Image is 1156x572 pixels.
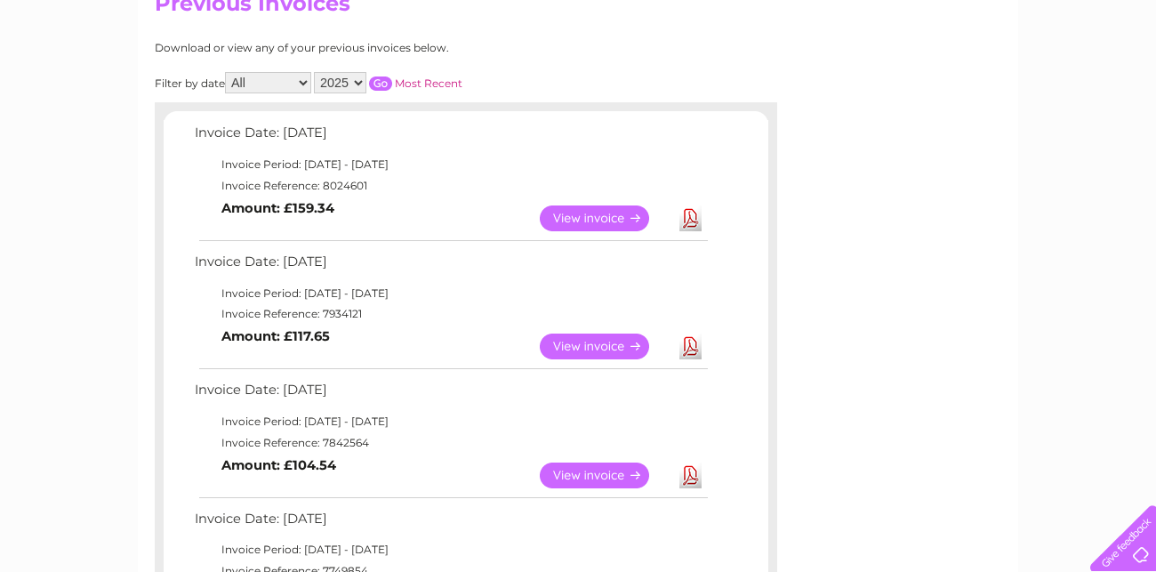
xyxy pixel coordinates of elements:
a: Most Recent [395,77,462,90]
a: View [540,334,670,359]
a: Telecoms [937,76,991,89]
b: Amount: £117.65 [221,328,330,344]
a: Contact [1038,76,1081,89]
b: Amount: £104.54 [221,457,336,473]
a: Water [843,76,877,89]
a: Energy [887,76,927,89]
div: Clear Business is a trading name of Verastar Limited (registered in [GEOGRAPHIC_DATA] No. 3667643... [159,10,999,86]
a: View [540,205,670,231]
td: Invoice Date: [DATE] [190,378,710,411]
a: Download [679,205,702,231]
img: logo.png [41,46,132,101]
a: View [540,463,670,488]
td: Invoice Date: [DATE] [190,121,710,154]
a: Log out [1098,76,1140,89]
td: Invoice Reference: 7934121 [190,303,710,325]
div: Download or view any of your previous invoices below. [155,42,622,54]
td: Invoice Reference: 7842564 [190,432,710,454]
td: Invoice Date: [DATE] [190,250,710,283]
a: Download [679,334,702,359]
a: Blog [1001,76,1027,89]
div: Filter by date [155,72,622,93]
td: Invoice Reference: 8024601 [190,175,710,197]
td: Invoice Period: [DATE] - [DATE] [190,283,710,304]
a: 0333 014 3131 [821,9,943,31]
td: Invoice Period: [DATE] - [DATE] [190,411,710,432]
td: Invoice Period: [DATE] - [DATE] [190,154,710,175]
td: Invoice Date: [DATE] [190,507,710,540]
b: Amount: £159.34 [221,200,334,216]
a: Download [679,463,702,488]
td: Invoice Period: [DATE] - [DATE] [190,539,710,560]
